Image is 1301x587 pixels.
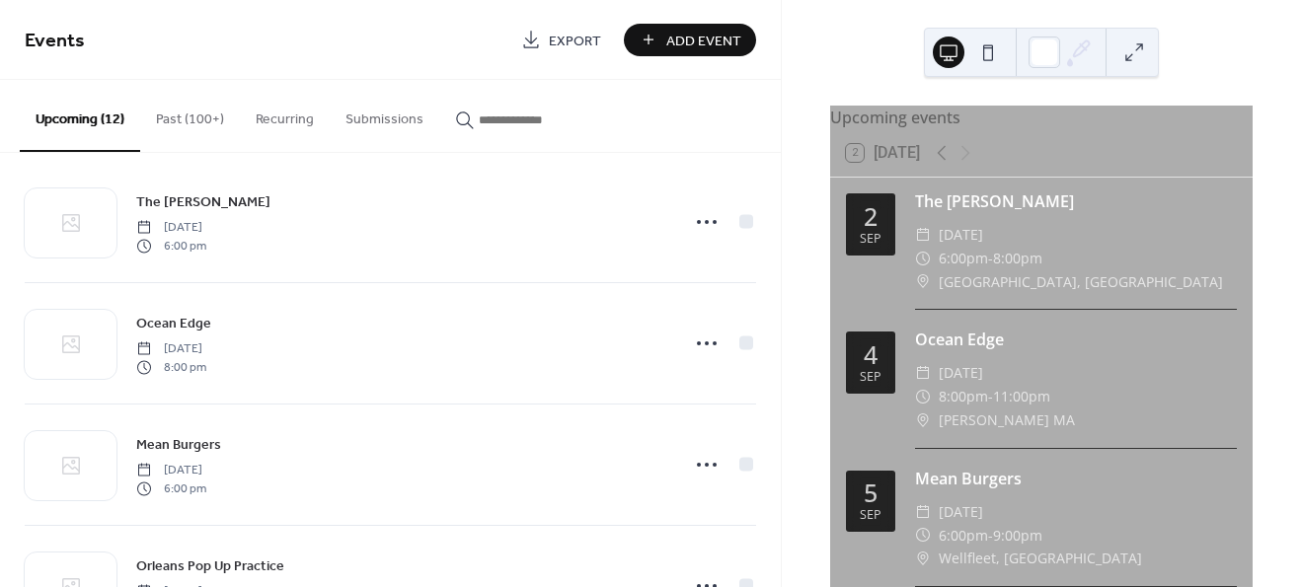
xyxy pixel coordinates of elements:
[939,223,983,247] span: [DATE]
[864,204,878,229] div: 2
[136,237,206,255] span: 6:00 pm
[864,480,878,505] div: 5
[939,385,988,408] span: 8:00pm
[136,433,221,456] a: Mean Burgers
[993,385,1050,408] span: 11:00pm
[136,192,270,213] span: The [PERSON_NAME]
[136,462,206,479] span: [DATE]
[915,361,931,385] div: ​
[988,247,993,270] span: -
[939,408,1075,432] span: [PERSON_NAME] MA
[939,547,1142,570] span: Wellfleet, [GEOGRAPHIC_DATA]
[860,233,881,246] div: Sep
[330,80,439,150] button: Submissions
[25,22,85,60] span: Events
[136,312,211,334] a: Ocean Edge
[136,554,284,577] a: Orleans Pop Up Practice
[993,524,1042,548] span: 9:00pm
[136,340,206,358] span: [DATE]
[915,385,931,408] div: ​
[988,385,993,408] span: -
[915,247,931,270] div: ​
[136,358,206,376] span: 8:00 pm
[136,219,206,237] span: [DATE]
[624,24,756,56] button: Add Event
[860,509,881,522] div: Sep
[136,479,206,497] span: 6:00 pm
[939,247,988,270] span: 6:00pm
[939,270,1223,294] span: [GEOGRAPHIC_DATA], [GEOGRAPHIC_DATA]
[666,31,741,51] span: Add Event
[864,342,878,367] div: 4
[939,500,983,524] span: [DATE]
[915,270,931,294] div: ​
[140,80,240,150] button: Past (100+)
[993,247,1042,270] span: 8:00pm
[915,547,931,570] div: ​
[988,524,993,548] span: -
[915,328,1237,351] div: Ocean Edge
[915,189,1237,213] div: The [PERSON_NAME]
[915,408,931,432] div: ​
[506,24,616,56] a: Export
[915,524,931,548] div: ​
[939,524,988,548] span: 6:00pm
[136,190,270,213] a: The [PERSON_NAME]
[939,361,983,385] span: [DATE]
[136,556,284,577] span: Orleans Pop Up Practice
[915,500,931,524] div: ​
[915,223,931,247] div: ​
[20,80,140,152] button: Upcoming (12)
[549,31,601,51] span: Export
[915,467,1237,490] div: Mean Burgers
[240,80,330,150] button: Recurring
[830,106,1253,129] div: Upcoming events
[136,314,211,334] span: Ocean Edge
[136,435,221,456] span: Mean Burgers
[860,371,881,384] div: Sep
